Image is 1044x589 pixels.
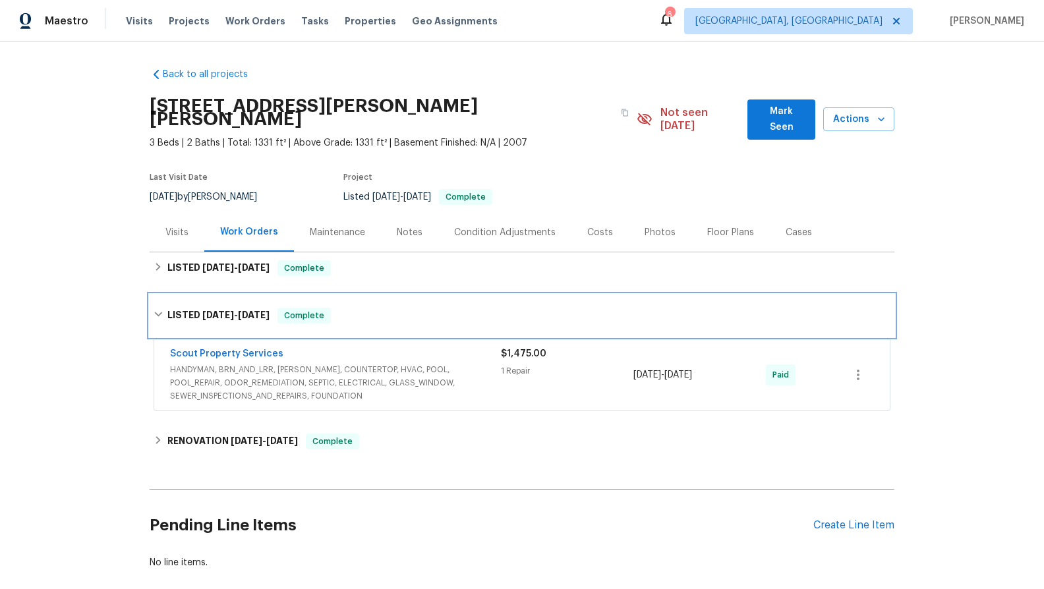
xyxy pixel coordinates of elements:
[440,193,491,201] span: Complete
[813,519,894,532] div: Create Line Item
[150,99,613,126] h2: [STREET_ADDRESS][PERSON_NAME][PERSON_NAME]
[266,436,298,445] span: [DATE]
[150,426,894,457] div: RENOVATION [DATE]-[DATE]Complete
[45,14,88,28] span: Maestro
[126,14,153,28] span: Visits
[707,226,754,239] div: Floor Plans
[279,262,330,275] span: Complete
[747,99,815,140] button: Mark Seen
[645,226,676,239] div: Photos
[279,309,330,322] span: Complete
[454,226,556,239] div: Condition Adjustments
[165,226,188,239] div: Visits
[150,68,276,81] a: Back to all projects
[343,192,492,202] span: Listed
[167,260,270,276] h6: LISTED
[202,263,270,272] span: -
[150,192,177,202] span: [DATE]
[772,368,794,381] span: Paid
[345,14,396,28] span: Properties
[238,310,270,320] span: [DATE]
[372,192,400,202] span: [DATE]
[301,16,329,26] span: Tasks
[150,173,208,181] span: Last Visit Date
[307,435,358,448] span: Complete
[823,107,894,132] button: Actions
[310,226,365,239] div: Maintenance
[758,103,805,136] span: Mark Seen
[150,136,637,150] span: 3 Beds | 2 Baths | Total: 1331 ft² | Above Grade: 1331 ft² | Basement Finished: N/A | 2007
[372,192,431,202] span: -
[220,225,278,238] div: Work Orders
[695,14,883,28] span: [GEOGRAPHIC_DATA], [GEOGRAPHIC_DATA]
[397,226,422,239] div: Notes
[786,226,812,239] div: Cases
[501,349,546,358] span: $1,475.00
[412,14,498,28] span: Geo Assignments
[633,368,692,381] span: -
[238,263,270,272] span: [DATE]
[613,101,637,125] button: Copy Address
[660,106,740,132] span: Not seen [DATE]
[202,263,234,272] span: [DATE]
[170,349,283,358] a: Scout Property Services
[231,436,298,445] span: -
[587,226,613,239] div: Costs
[834,111,884,128] span: Actions
[169,14,210,28] span: Projects
[150,495,813,556] h2: Pending Line Items
[343,173,372,181] span: Project
[150,556,894,569] div: No line items.
[665,8,674,21] div: 6
[202,310,270,320] span: -
[150,294,894,337] div: LISTED [DATE]-[DATE]Complete
[150,189,273,205] div: by [PERSON_NAME]
[167,308,270,323] h6: LISTED
[633,370,661,379] span: [DATE]
[664,370,692,379] span: [DATE]
[501,364,633,378] div: 1 Repair
[403,192,431,202] span: [DATE]
[225,14,285,28] span: Work Orders
[944,14,1024,28] span: [PERSON_NAME]
[202,310,234,320] span: [DATE]
[170,363,501,403] span: HANDYMAN, BRN_AND_LRR, [PERSON_NAME], COUNTERTOP, HVAC, POOL, POOL_REPAIR, ODOR_REMEDIATION, SEPT...
[167,434,298,449] h6: RENOVATION
[150,252,894,284] div: LISTED [DATE]-[DATE]Complete
[231,436,262,445] span: [DATE]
